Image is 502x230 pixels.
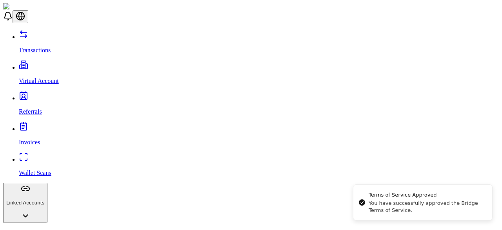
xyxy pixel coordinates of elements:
[19,95,499,115] a: Referrals
[19,33,499,54] a: Transactions
[19,64,499,85] a: Virtual Account
[19,156,499,177] a: Wallet Scans
[19,108,499,115] p: Referrals
[19,77,499,85] p: Virtual Account
[369,200,486,214] div: You have successfully approved the Bridge Terms of Service.
[19,139,499,146] p: Invoices
[19,125,499,146] a: Invoices
[19,47,499,54] p: Transactions
[369,191,486,199] div: Terms of Service Approved
[3,183,47,223] button: Linked Accounts
[3,3,50,10] img: ShieldPay Logo
[19,169,499,177] p: Wallet Scans
[6,200,44,206] p: Linked Accounts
